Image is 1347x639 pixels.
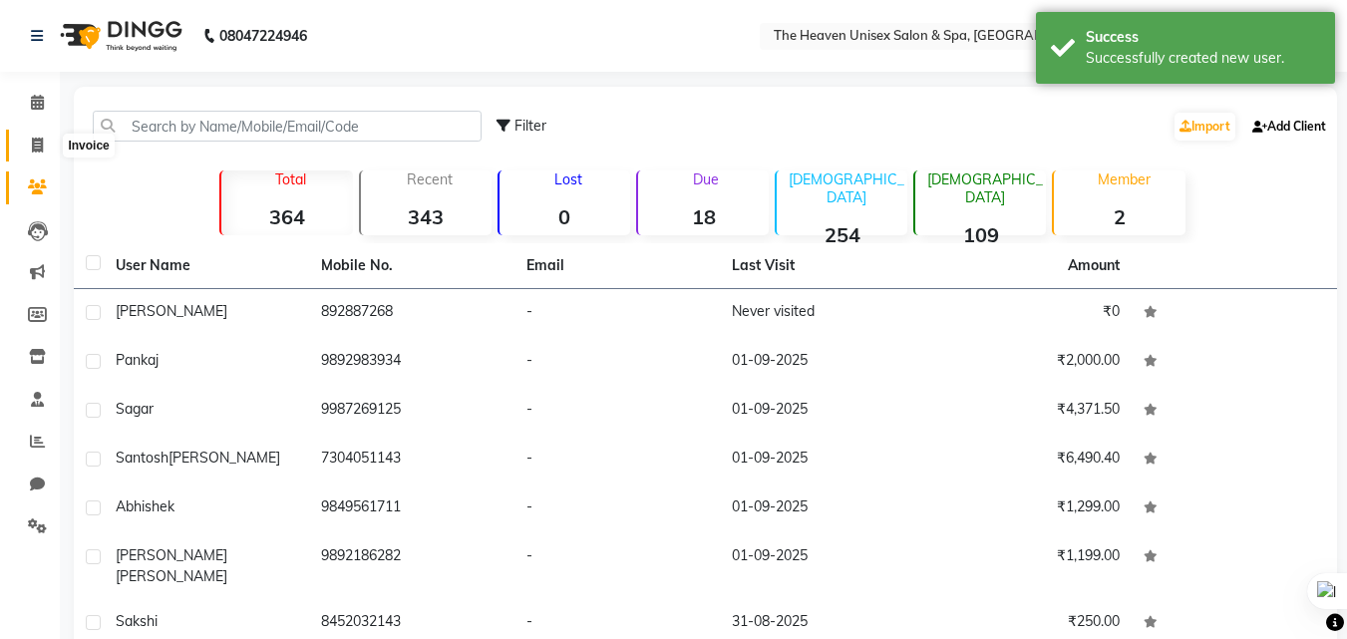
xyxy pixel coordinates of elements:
td: Never visited [720,289,925,338]
strong: 109 [915,222,1046,247]
td: - [514,387,720,436]
p: Lost [507,170,630,188]
strong: 364 [221,204,352,229]
p: Member [1062,170,1184,188]
span: santosh [116,449,168,467]
strong: 18 [638,204,769,229]
td: 01-09-2025 [720,484,925,533]
a: Import [1175,113,1235,141]
td: 01-09-2025 [720,387,925,436]
td: ₹2,000.00 [926,338,1132,387]
strong: 0 [500,204,630,229]
span: Pankaj [116,351,159,369]
td: 01-09-2025 [720,436,925,484]
td: 01-09-2025 [720,533,925,599]
span: Filter [514,117,546,135]
div: Invoice [63,134,114,158]
td: ₹0 [926,289,1132,338]
td: ₹1,199.00 [926,533,1132,599]
strong: 2 [1054,204,1184,229]
td: 9987269125 [309,387,514,436]
td: ₹4,371.50 [926,387,1132,436]
span: [PERSON_NAME] [116,546,227,564]
p: [DEMOGRAPHIC_DATA] [923,170,1046,206]
th: Last Visit [720,243,925,289]
th: Mobile No. [309,243,514,289]
span: Sagar [116,400,154,418]
th: Amount [1056,243,1132,288]
strong: 254 [777,222,907,247]
td: 7304051143 [309,436,514,484]
td: ₹1,299.00 [926,484,1132,533]
div: Successfully created new user. [1086,48,1320,69]
td: - [514,484,720,533]
span: Sakshi [116,612,158,630]
th: Email [514,243,720,289]
td: - [514,436,720,484]
th: User Name [104,243,309,289]
input: Search by Name/Mobile/Email/Code [93,111,482,142]
span: [PERSON_NAME] [116,567,227,585]
td: - [514,338,720,387]
td: - [514,289,720,338]
strong: 343 [361,204,492,229]
p: Total [229,170,352,188]
a: Add Client [1247,113,1331,141]
td: - [514,533,720,599]
td: 9892186282 [309,533,514,599]
span: Abhishek [116,497,174,515]
td: 01-09-2025 [720,338,925,387]
p: [DEMOGRAPHIC_DATA] [785,170,907,206]
p: Due [642,170,769,188]
td: 9892983934 [309,338,514,387]
td: 892887268 [309,289,514,338]
td: 9849561711 [309,484,514,533]
div: Success [1086,27,1320,48]
span: [PERSON_NAME] [168,449,280,467]
img: logo [51,8,187,64]
span: [PERSON_NAME] [116,302,227,320]
td: ₹6,490.40 [926,436,1132,484]
b: 08047224946 [219,8,307,64]
p: Recent [369,170,492,188]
